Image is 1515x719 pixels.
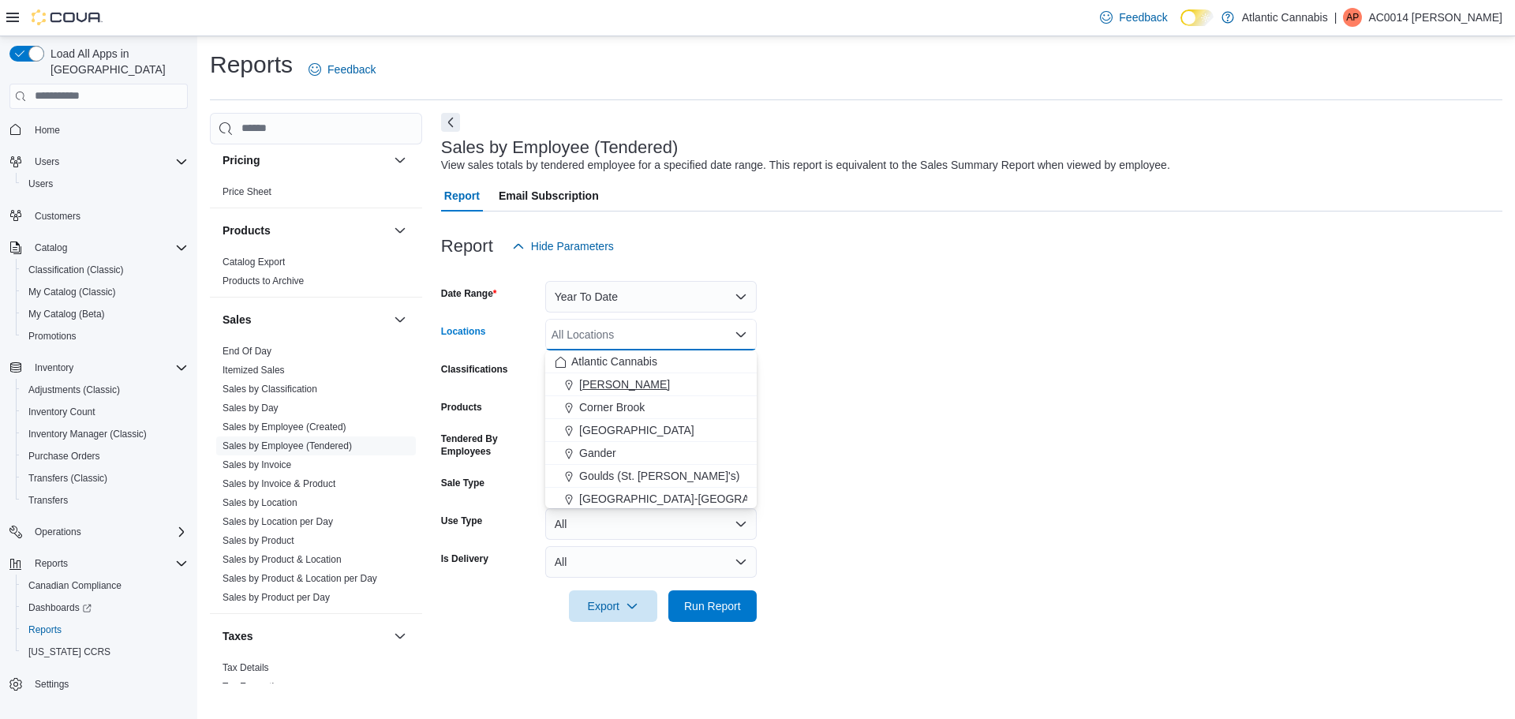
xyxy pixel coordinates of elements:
[223,383,317,395] span: Sales by Classification
[223,275,304,286] a: Products to Archive
[223,384,317,395] a: Sales by Classification
[3,204,194,227] button: Customers
[16,259,194,281] button: Classification (Classic)
[22,283,122,301] a: My Catalog (Classic)
[28,152,188,171] span: Users
[28,522,188,541] span: Operations
[545,488,757,511] button: [GEOGRAPHIC_DATA]-[GEOGRAPHIC_DATA]
[16,619,194,641] button: Reports
[223,256,285,268] span: Catalog Export
[223,535,294,546] a: Sales by Product
[22,491,188,510] span: Transfers
[22,447,188,466] span: Purchase Orders
[28,120,188,140] span: Home
[1119,9,1167,25] span: Feedback
[22,260,130,279] a: Classification (Classic)
[28,522,88,541] button: Operations
[223,497,297,508] a: Sales by Location
[506,230,620,262] button: Hide Parameters
[569,590,657,622] button: Export
[441,287,497,300] label: Date Range
[35,155,59,168] span: Users
[441,401,482,414] label: Products
[545,350,757,602] div: Choose from the following options
[22,620,188,639] span: Reports
[16,173,194,195] button: Users
[16,281,194,303] button: My Catalog (Classic)
[223,152,387,168] button: Pricing
[3,521,194,543] button: Operations
[441,477,484,489] label: Sale Type
[545,350,757,373] button: Atlantic Cannabis
[28,308,105,320] span: My Catalog (Beta)
[28,472,107,485] span: Transfers (Classic)
[223,459,291,471] span: Sales by Invoice
[441,113,460,132] button: Next
[545,508,757,540] button: All
[223,681,290,692] a: Tax Exemptions
[223,591,330,604] span: Sales by Product per Day
[22,642,188,661] span: Washington CCRS
[22,403,102,421] a: Inventory Count
[28,121,66,140] a: Home
[223,661,269,674] span: Tax Details
[3,237,194,259] button: Catalog
[441,157,1170,174] div: View sales totals by tendered employee for a specified date range. This report is equivalent to t...
[545,442,757,465] button: Gander
[22,380,126,399] a: Adjustments (Classic)
[22,380,188,399] span: Adjustments (Classic)
[1242,8,1328,27] p: Atlantic Cannabis
[223,223,387,238] button: Products
[223,185,271,198] span: Price Sheet
[223,312,252,328] h3: Sales
[441,325,486,338] label: Locations
[16,489,194,511] button: Transfers
[28,384,120,396] span: Adjustments (Classic)
[684,598,741,614] span: Run Report
[444,180,480,212] span: Report
[210,253,422,297] div: Products
[1094,2,1173,33] a: Feedback
[35,361,73,374] span: Inventory
[223,662,269,673] a: Tax Details
[28,579,122,592] span: Canadian Compliance
[531,238,614,254] span: Hide Parameters
[28,624,62,636] span: Reports
[22,327,188,346] span: Promotions
[327,62,376,77] span: Feedback
[28,428,147,440] span: Inventory Manager (Classic)
[223,440,352,452] span: Sales by Employee (Tendered)
[391,627,410,646] button: Taxes
[223,516,333,527] a: Sales by Location per Day
[223,478,335,489] a: Sales by Invoice & Product
[16,445,194,467] button: Purchase Orders
[28,675,75,694] a: Settings
[571,354,657,369] span: Atlantic Cannabis
[223,421,346,433] span: Sales by Employee (Created)
[28,554,74,573] button: Reports
[3,151,194,173] button: Users
[579,491,813,507] span: [GEOGRAPHIC_DATA]-[GEOGRAPHIC_DATA]
[28,494,68,507] span: Transfers
[223,440,352,451] a: Sales by Employee (Tendered)
[499,180,599,212] span: Email Subscription
[223,345,271,358] span: End Of Day
[223,534,294,547] span: Sales by Product
[545,546,757,578] button: All
[223,223,271,238] h3: Products
[22,425,188,444] span: Inventory Manager (Classic)
[3,357,194,379] button: Inventory
[223,402,279,414] span: Sales by Day
[22,469,114,488] a: Transfers (Classic)
[223,459,291,470] a: Sales by Invoice
[22,620,68,639] a: Reports
[578,590,648,622] span: Export
[1346,8,1359,27] span: AP
[28,206,188,226] span: Customers
[35,242,67,254] span: Catalog
[16,303,194,325] button: My Catalog (Beta)
[735,328,747,341] button: Close list of options
[22,576,128,595] a: Canadian Compliance
[22,598,188,617] span: Dashboards
[22,327,83,346] a: Promotions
